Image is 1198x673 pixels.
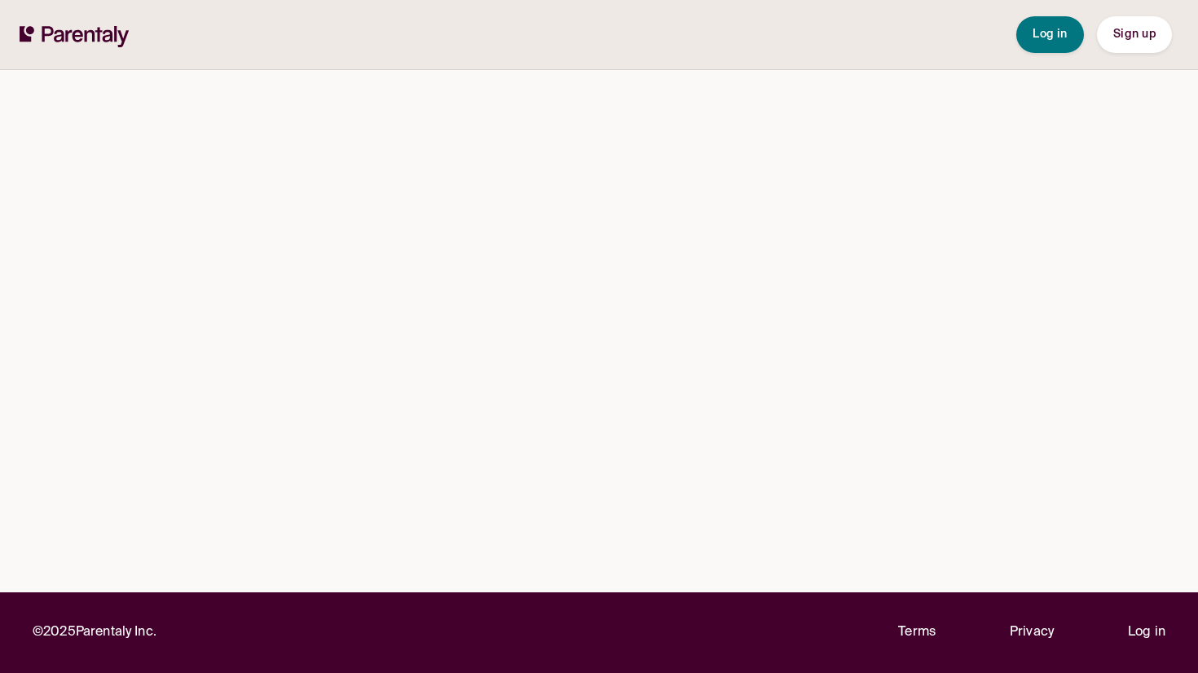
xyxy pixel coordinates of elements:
a: Log in [1128,622,1165,644]
span: Sign up [1113,29,1156,40]
p: © 2025 Parentaly Inc. [33,622,156,644]
button: Log in [1016,16,1084,53]
button: Sign up [1097,16,1172,53]
a: Terms [898,622,936,644]
span: Log in [1033,29,1068,40]
a: Privacy [1010,622,1054,644]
